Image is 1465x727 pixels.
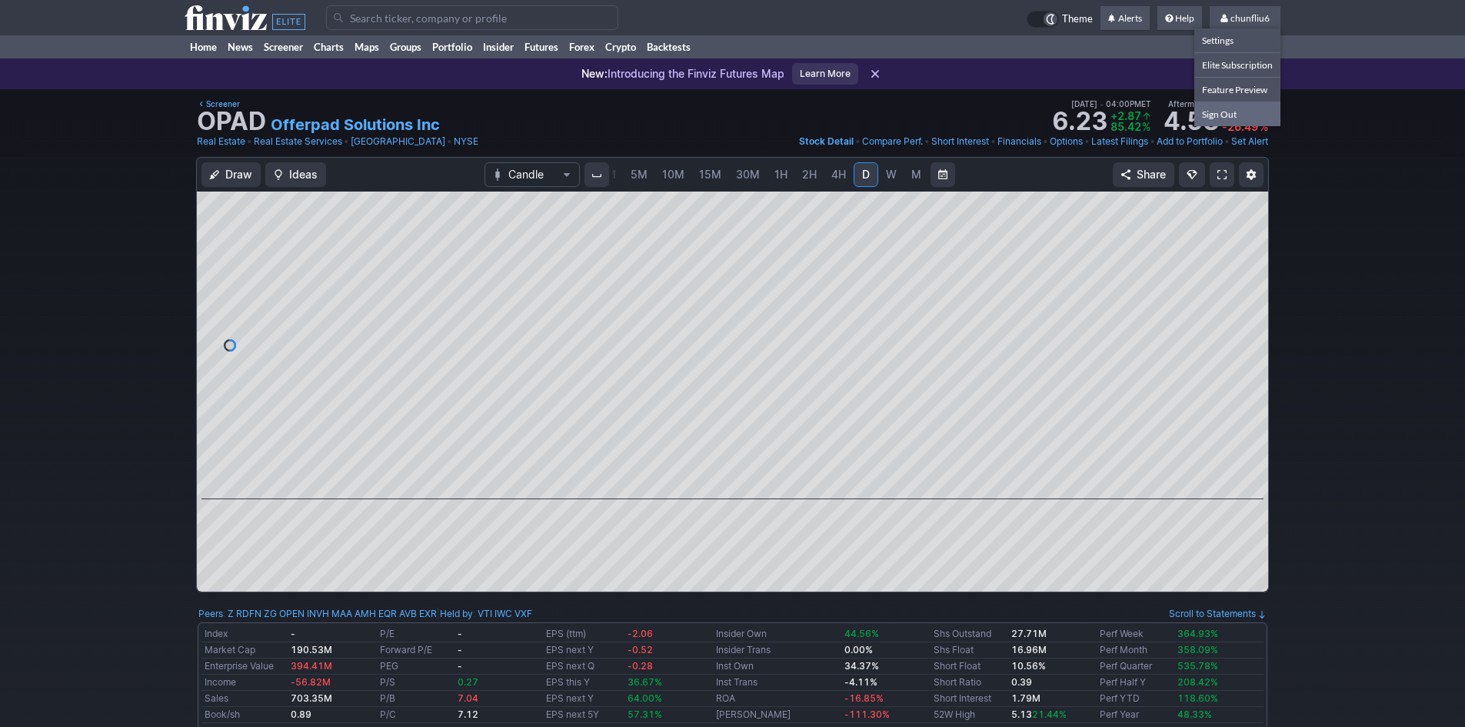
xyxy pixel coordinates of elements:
[628,676,662,688] span: 36.67%
[543,707,624,723] td: EPS next 5Y
[854,162,878,187] a: D
[1100,6,1150,31] a: Alerts
[377,659,454,675] td: PEG
[600,35,641,58] a: Crypto
[662,168,684,181] span: 10M
[291,676,331,688] span: -56.82M
[831,168,846,181] span: 4H
[1177,692,1218,704] span: 118.60%
[228,606,234,622] a: Z
[197,109,266,134] h1: OPAD
[458,644,462,655] b: -
[1210,162,1234,187] a: Fullscreen
[1091,134,1148,149] a: Latest Filings
[236,606,261,622] a: RDFN
[289,167,318,182] span: Ideas
[824,162,853,187] a: 4H
[1194,28,1280,52] a: Settings
[201,691,288,707] td: Sales
[543,659,624,675] td: EPS next Q
[564,35,600,58] a: Forex
[331,606,352,622] a: MAA
[1177,709,1212,720] span: 48.33%
[1164,109,1219,134] strong: 4.58
[291,660,332,672] span: 394.41M
[1071,97,1151,111] span: [DATE] 04:00PM ET
[1097,626,1174,642] td: Perf Week
[543,691,624,707] td: EPS next Y
[1231,134,1268,149] a: Set Alert
[713,675,841,691] td: Inst Trans
[1110,120,1141,133] span: 85.42
[1084,134,1090,149] span: •
[931,626,1008,642] td: Shs Outstand
[1011,676,1032,688] a: 0.39
[1011,628,1047,639] b: 27.71M
[1194,102,1280,126] a: Sign Out
[1157,6,1202,31] a: Help
[1177,628,1218,639] span: 364.93%
[767,162,794,187] a: 1H
[1169,608,1267,619] a: Scroll to Statements
[437,606,532,622] div: | :
[1194,52,1280,77] a: Elite Subscription
[713,659,841,675] td: Inst Own
[862,168,870,181] span: D
[458,692,478,704] span: 7.04
[581,67,608,80] span: New:
[543,626,624,642] td: EPS (ttm)
[378,606,397,622] a: EQR
[264,606,277,622] a: ZG
[1110,109,1141,122] span: +2.87
[201,707,288,723] td: Book/sh
[454,134,478,149] a: NYSE
[1091,135,1148,147] span: Latest Filings
[1179,162,1205,187] button: Explore new features
[844,660,879,672] b: 34.37%
[931,162,955,187] button: Range
[631,168,648,181] span: 5M
[377,626,454,642] td: P/E
[1177,660,1218,672] span: 535.78%
[729,162,767,187] a: 30M
[1027,11,1093,28] a: Theme
[628,709,662,720] span: 57.31%
[844,644,873,655] b: 0.00%
[924,134,930,149] span: •
[1210,6,1280,31] a: chunfliu6
[855,134,861,149] span: •
[1168,97,1268,111] span: Aftermarket 07:59PM ET
[844,628,879,639] span: 44.56%
[355,606,376,622] a: AMH
[484,162,580,187] button: Chart Type
[1157,134,1223,149] a: Add to Portfolio
[931,707,1008,723] td: 52W High
[802,168,817,181] span: 2H
[1194,77,1280,102] a: Feature Preview
[862,134,923,149] a: Compare Perf.
[1097,642,1174,659] td: Perf Month
[692,162,728,187] a: 15M
[349,35,385,58] a: Maps
[713,691,841,707] td: ROA
[201,659,288,675] td: Enterprise Value
[201,642,288,659] td: Market Cap
[458,676,478,688] span: 0.27
[326,5,618,30] input: Search
[1032,709,1067,720] span: 21.44%
[440,608,473,619] a: Held by
[247,134,252,149] span: •
[344,134,349,149] span: •
[265,162,326,187] button: Ideas
[1052,109,1107,134] strong: 6.23
[1011,692,1040,704] a: 1.79M
[713,626,841,642] td: Insider Own
[844,709,890,720] span: -111.30%
[307,606,329,622] a: INVH
[519,35,564,58] a: Futures
[1011,660,1046,672] a: 10.56%
[271,114,440,135] a: Offerpad Solutions Inc
[713,707,841,723] td: [PERSON_NAME]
